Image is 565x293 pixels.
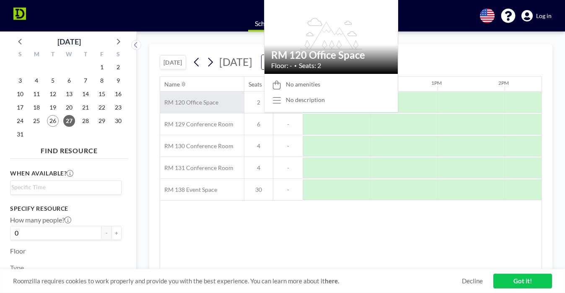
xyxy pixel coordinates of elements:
[111,226,122,240] button: +
[93,50,110,60] div: F
[325,277,339,285] a: here.
[10,247,26,255] label: Floor
[160,55,186,70] button: [DATE]
[47,88,59,100] span: Tuesday, August 12, 2025
[273,186,303,194] span: -
[63,88,75,100] span: Wednesday, August 13, 2025
[96,115,108,127] span: Friday, August 29, 2025
[47,115,59,127] span: Tuesday, August 26, 2025
[10,205,122,212] h3: Specify resource
[462,277,483,285] a: Decline
[14,115,26,127] span: Sunday, August 24, 2025
[244,120,273,128] span: 6
[493,274,552,288] a: Got it!
[244,99,273,106] span: 2
[219,55,252,68] span: [DATE]
[164,81,180,88] div: Name
[112,75,124,86] span: Saturday, August 9, 2025
[14,102,26,113] span: Sunday, August 17, 2025
[13,8,26,24] img: organization-logo
[45,50,61,60] div: T
[244,142,273,150] span: 4
[10,216,71,224] label: How many people?
[63,115,75,127] span: Wednesday, August 27, 2025
[96,102,108,113] span: Friday, August 22, 2025
[13,277,462,285] span: Roomzilla requires cookies to work properly and provide you with the best experience. You can lea...
[10,264,24,272] label: Type
[31,75,42,86] span: Monday, August 4, 2025
[47,102,59,113] span: Tuesday, August 19, 2025
[47,75,59,86] span: Tuesday, August 5, 2025
[14,128,26,140] span: Sunday, August 31, 2025
[160,120,233,128] span: RM 129 Conference Room
[31,115,42,127] span: Monday, August 25, 2025
[112,115,124,127] span: Saturday, August 30, 2025
[110,50,126,60] div: S
[11,183,117,192] input: Search for option
[286,96,325,104] div: No description
[29,50,45,60] div: M
[31,88,42,100] span: Monday, August 11, 2025
[160,186,217,194] span: RM 138 Event Space
[57,36,81,47] div: [DATE]
[536,12,552,20] span: Log in
[160,99,218,106] span: RM 120 Office Space
[12,50,29,60] div: S
[14,88,26,100] span: Sunday, August 10, 2025
[14,75,26,86] span: Sunday, August 3, 2025
[101,226,111,240] button: -
[255,20,281,27] span: Schedule
[431,80,442,86] div: 1PM
[160,164,233,172] span: RM 131 Conference Room
[273,164,303,172] span: -
[521,10,552,22] a: Log in
[96,75,108,86] span: Friday, August 8, 2025
[112,61,124,73] span: Saturday, August 2, 2025
[286,81,320,88] span: No amenities
[63,102,75,113] span: Wednesday, August 20, 2025
[80,102,91,113] span: Thursday, August 21, 2025
[498,80,509,86] div: 2PM
[96,88,108,100] span: Friday, August 15, 2025
[10,181,121,194] div: Search for option
[80,115,91,127] span: Thursday, August 28, 2025
[96,61,108,73] span: Friday, August 1, 2025
[263,57,303,68] span: DAILY VIEW
[112,102,124,113] span: Saturday, August 23, 2025
[249,81,262,88] div: Seats
[77,50,93,60] div: T
[262,55,334,69] div: Search for option
[10,143,128,155] h4: FIND RESOURCE
[273,120,303,128] span: -
[80,75,91,86] span: Thursday, August 7, 2025
[244,164,273,172] span: 4
[61,50,78,60] div: W
[160,142,233,150] span: RM 130 Conference Room
[31,102,42,113] span: Monday, August 18, 2025
[80,88,91,100] span: Thursday, August 14, 2025
[63,75,75,86] span: Wednesday, August 6, 2025
[244,186,273,194] span: 30
[273,142,303,150] span: -
[112,88,124,100] span: Saturday, August 16, 2025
